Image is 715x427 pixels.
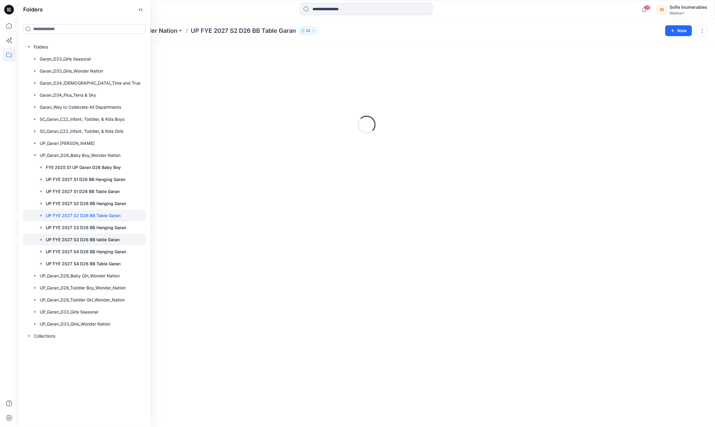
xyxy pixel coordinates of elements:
button: New [665,25,692,36]
p: UP FYE 2027 S2 D26 BB Hanging Garan [46,200,126,207]
p: 32 [306,27,310,34]
p: FYE 2025 S1 UP Garan D26 Baby Boy [46,164,121,171]
div: Walmart [670,11,707,15]
p: UP FYE 2027 S1 D26 BB Table Garan [46,188,120,195]
div: Sofie Inumerables [670,4,707,11]
p: UP FYE 2027 S1 D26 BB Hanging Garan [46,176,125,183]
div: SI [657,4,667,15]
span: 56 [644,5,651,10]
p: UP FYE 2027 S2 D26 BB Table Garan [191,26,296,35]
p: UP FYE 2027 S4 D26 BB Table Garan [46,260,121,267]
button: 32 [298,26,318,35]
p: UP FYE 2027 S2 D26 BB Table Garan [46,212,121,219]
p: UP FYE 2027 S4 D26 BB Hanging Garan [46,248,126,255]
p: UP FYE 2027 S3 D26 BB table Garan [46,236,120,243]
p: UP FYE 2027 S3 D26 BB Hanging Garan [46,224,126,231]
